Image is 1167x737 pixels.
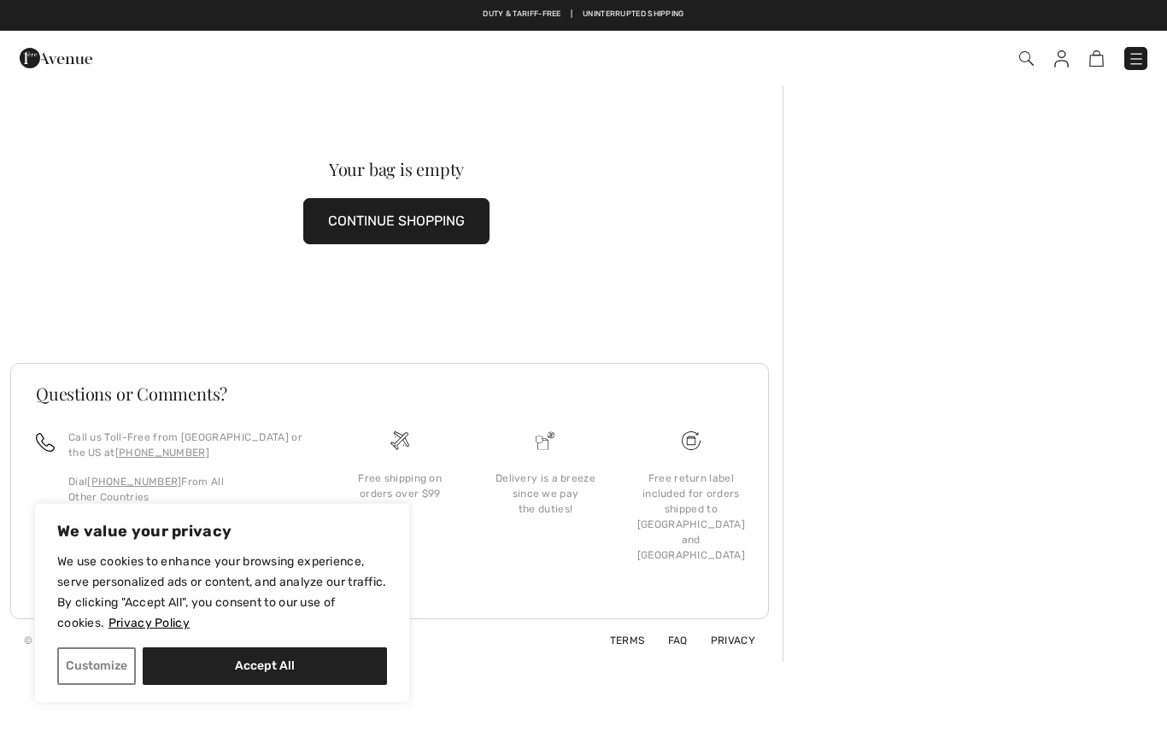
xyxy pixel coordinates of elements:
div: Free shipping on orders over $99 [341,471,459,501]
img: Menu [1128,50,1145,67]
h3: Questions or Comments? [36,385,743,402]
button: Accept All [143,647,387,685]
a: Terms [589,635,645,646]
a: 1ère Avenue [20,49,92,65]
img: Shopping Bag [1089,50,1104,67]
img: 1ère Avenue [20,41,92,75]
img: call [36,433,55,452]
img: Delivery is a breeze since we pay the duties! [536,431,554,450]
button: CONTINUE SHOPPING [303,198,490,244]
div: © [GEOGRAPHIC_DATA] All Rights Reserved [24,633,245,648]
img: Search [1019,51,1034,66]
p: Call us Toll-Free from [GEOGRAPHIC_DATA] or the US at [68,430,307,460]
div: We value your privacy [34,503,410,703]
img: Free shipping on orders over $99 [390,431,409,450]
div: Your bag is empty [49,161,744,178]
div: Delivery is a breeze since we pay the duties! [486,471,604,517]
a: [PHONE_NUMBER] [87,476,181,488]
p: We value your privacy [57,521,387,541]
a: [PHONE_NUMBER] [115,447,209,459]
p: We use cookies to enhance your browsing experience, serve personalized ads or content, and analyz... [57,552,387,634]
p: Dial From All Other Countries [68,474,307,505]
img: Free shipping on orders over $99 [682,431,701,450]
a: Privacy [690,635,755,646]
button: Customize [57,647,136,685]
a: FAQ [648,635,688,646]
div: Free return label included for orders shipped to [GEOGRAPHIC_DATA] and [GEOGRAPHIC_DATA] [632,471,750,563]
img: My Info [1054,50,1069,67]
a: Privacy Policy [108,615,191,631]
